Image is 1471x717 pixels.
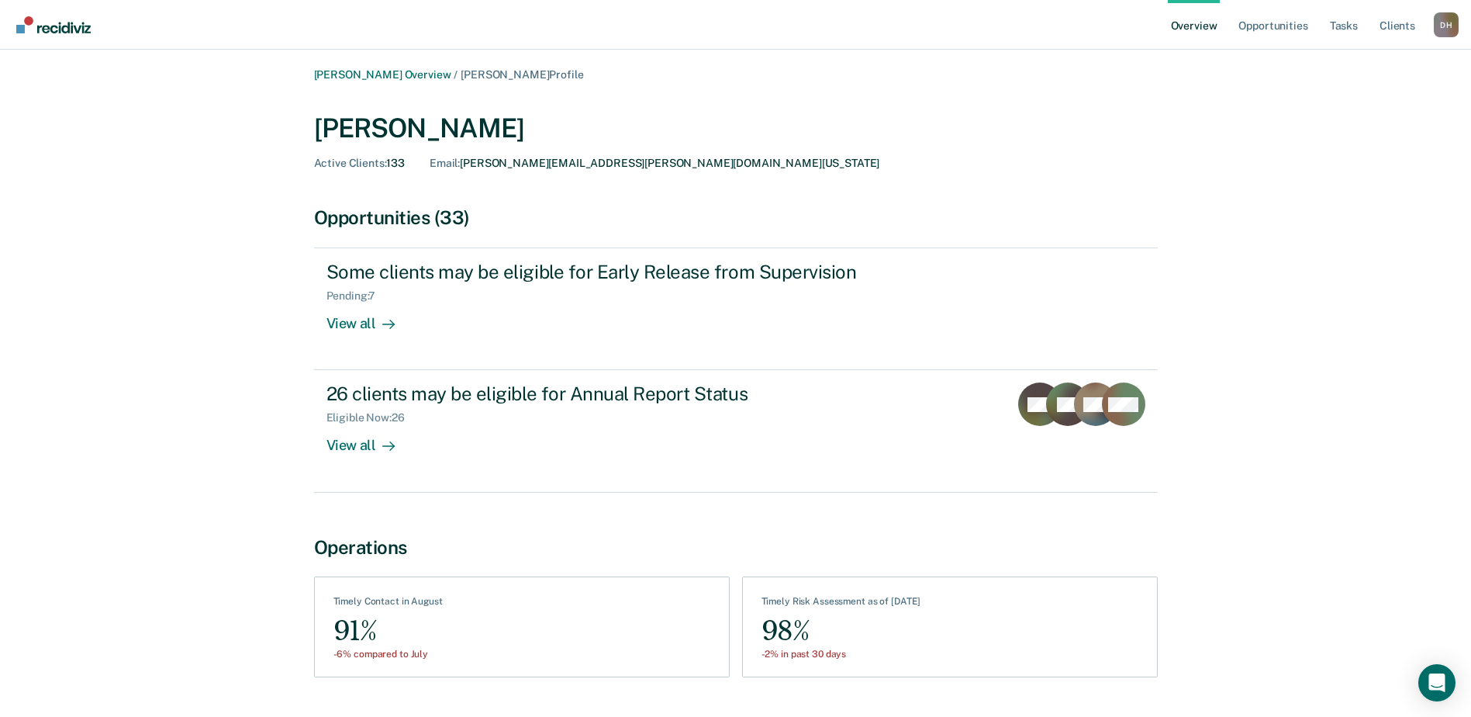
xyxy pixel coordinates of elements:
[314,206,1158,229] div: Opportunities (33)
[461,68,583,81] span: [PERSON_NAME] Profile
[761,614,921,649] div: 98%
[430,157,879,170] div: [PERSON_NAME][EMAIL_ADDRESS][PERSON_NAME][DOMAIN_NAME][US_STATE]
[1418,664,1455,701] div: Open Intercom Messenger
[326,261,871,283] div: Some clients may be eligible for Early Release from Supervision
[314,157,387,169] span: Active Clients :
[761,649,921,660] div: -2% in past 30 days
[314,113,1158,144] div: [PERSON_NAME]
[326,303,413,333] div: View all
[1434,12,1459,37] div: D H
[333,649,443,660] div: -6% compared to July
[451,68,461,81] span: /
[326,411,417,424] div: Eligible Now : 26
[430,157,460,169] span: Email :
[16,16,91,33] img: Recidiviz
[761,596,921,613] div: Timely Risk Assessment as of [DATE]
[314,248,1158,370] a: Some clients may be eligible for Early Release from SupervisionPending:7View all
[314,370,1158,492] a: 26 clients may be eligible for Annual Report StatusEligible Now:26View all
[314,157,406,170] div: 133
[326,383,871,405] div: 26 clients may be eligible for Annual Report Status
[314,68,451,81] a: [PERSON_NAME] Overview
[1434,12,1459,37] button: Profile dropdown button
[314,536,1158,559] div: Operations
[326,289,388,303] div: Pending : 7
[333,614,443,649] div: 91%
[326,424,413,455] div: View all
[333,596,443,613] div: Timely Contact in August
